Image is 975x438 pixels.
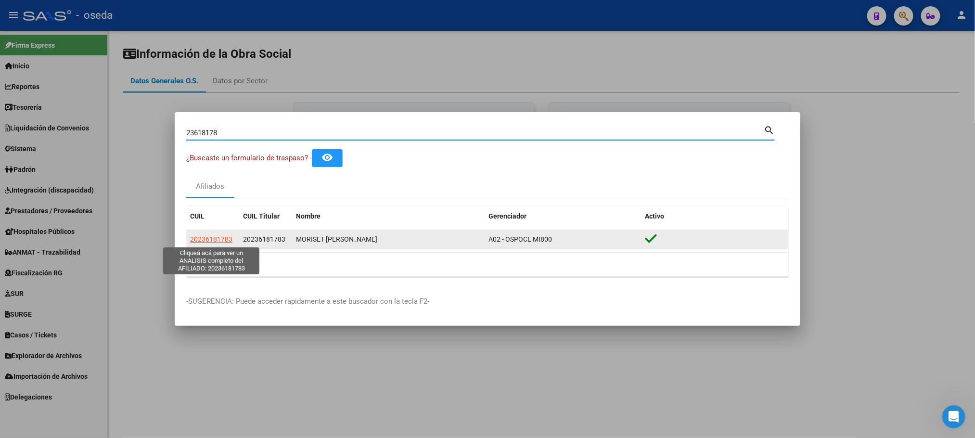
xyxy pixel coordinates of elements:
mat-icon: search [764,124,775,135]
datatable-header-cell: Activo [641,206,789,227]
div: MORISET [PERSON_NAME] [296,234,481,245]
span: Activo [645,212,665,220]
span: CUIL [190,212,205,220]
p: -SUGERENCIA: Puede acceder rapidamente a este buscador con la tecla F2- [186,296,789,307]
datatable-header-cell: CUIL Titular [239,206,292,227]
span: 20236181783 [243,235,285,243]
mat-icon: remove_red_eye [321,152,333,163]
datatable-header-cell: Gerenciador [485,206,641,227]
span: Gerenciador [488,212,526,220]
div: 1 total [186,253,789,277]
span: A02 - OSPOCE MI800 [488,235,552,243]
div: Afiliados [196,181,225,192]
datatable-header-cell: Nombre [292,206,485,227]
span: Nombre [296,212,321,220]
span: CUIL Titular [243,212,280,220]
span: ¿Buscaste un formulario de traspaso? - [186,154,312,162]
datatable-header-cell: CUIL [186,206,239,227]
span: 20236181783 [190,235,232,243]
iframe: Intercom live chat [942,405,965,428]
